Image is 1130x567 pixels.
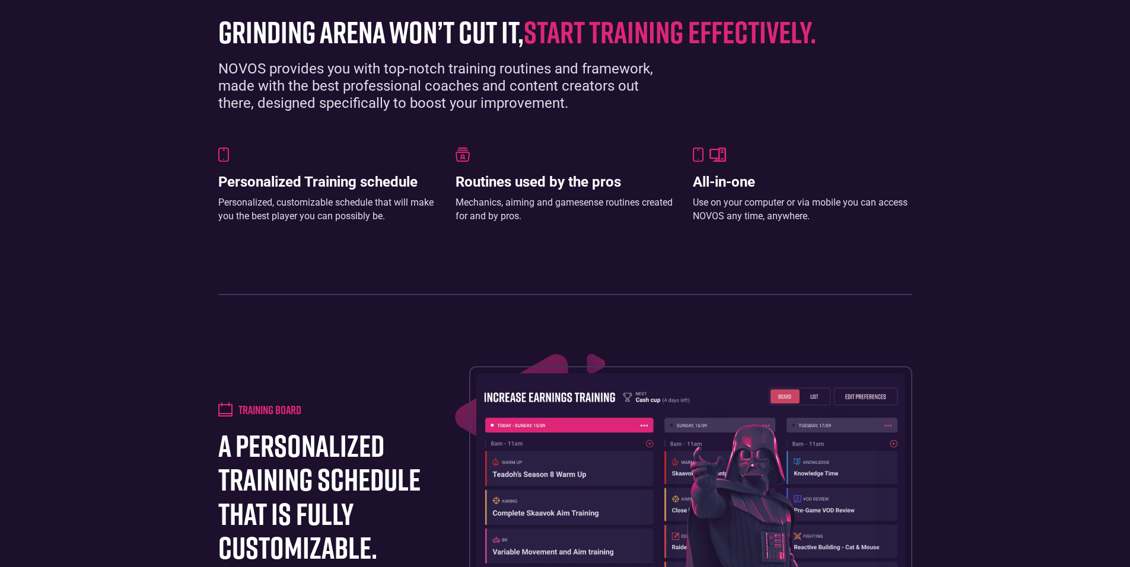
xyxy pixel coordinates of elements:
[218,196,438,223] div: Personalized, customizable schedule that will make you the best player you can possibly be.
[693,174,912,191] h3: All-in-one
[456,174,675,191] h3: Routines used by the pros
[218,428,440,564] h1: a personalized training schedule that is fully customizable.
[524,13,816,50] span: start training effectively.
[218,174,438,191] h3: Personalized Training schedule
[218,60,675,111] div: NOVOS provides you with top-notch training routines and framework, made with the best professiona...
[238,402,301,417] h4: Training board
[456,196,675,223] div: Mechanics, aiming and gamesense routines created for and by pros.
[218,15,895,49] h1: grinding arena won’t cut it,
[693,196,912,223] div: Use on your computer or via mobile you can access NOVOS any time, anywhere.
